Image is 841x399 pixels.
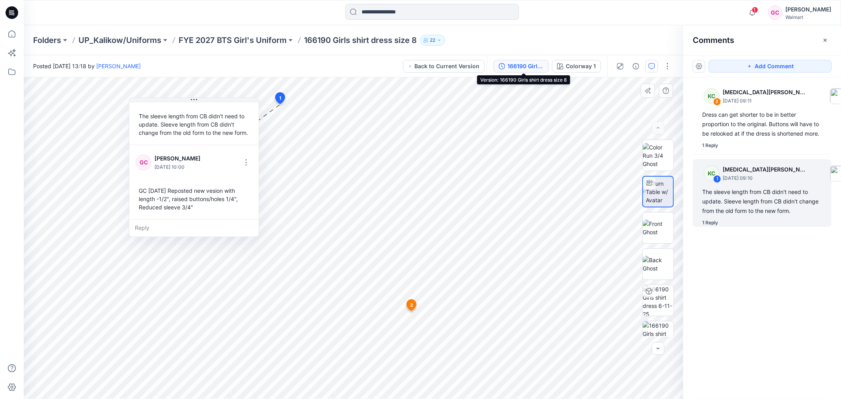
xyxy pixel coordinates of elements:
button: Back to Current Version [403,60,485,73]
div: The sleeve length from CB didn't need to update. Sleeve length from CB didn't change from the old... [136,109,252,140]
span: Posted [DATE] 13:18 by [33,62,141,70]
div: GC [DATE] Reposted new vesion with length -1/2", raised buttons/holes 1/4", Reduced sleeve 3/4" [136,183,252,214]
div: Reply [129,219,259,237]
p: [MEDICAL_DATA][PERSON_NAME] [723,165,808,174]
div: GC [768,6,782,20]
button: Add Comment [709,60,832,73]
div: Dress can get shorter to be in better proportion to the original. Buttons will have to be relooke... [702,110,822,138]
p: [DATE] 10:00 [155,163,207,171]
a: UP_Kalikow/Uniforms [78,35,161,46]
button: 166190 Girls shirt dress size 8 [494,60,549,73]
div: KC [704,166,720,181]
a: [PERSON_NAME] [96,63,141,69]
a: Folders [33,35,61,46]
img: Front Ghost [643,220,673,236]
img: Color Run 3/4 Ghost [643,143,673,168]
button: 22 [420,35,445,46]
p: [PERSON_NAME] [155,154,207,163]
button: Details [630,60,642,73]
div: The sleeve length from CB didn't need to update. Sleeve length from CB didn't change from the old... [702,187,822,216]
div: 2 [713,98,721,106]
img: Back Ghost [643,256,673,272]
button: Colorway 1 [552,60,601,73]
p: 22 [430,36,435,45]
img: 166190 Girls shirt dress 6-11-25 Colorway 1 [643,285,673,316]
span: 2 [410,302,413,309]
a: FYE 2027 BTS Girl's Uniform [179,35,287,46]
h2: Comments [693,35,734,45]
p: [DATE] 09:10 [723,174,808,182]
span: 1 [752,7,758,13]
img: 166190 Girls shirt dress 6-11-25_Colorway 1 [643,321,673,352]
div: Walmart [785,14,831,20]
div: [PERSON_NAME] [785,5,831,14]
div: 1 Reply [702,142,718,149]
div: 1 Reply [702,219,718,227]
p: 166190 Girls shirt dress size 8 [304,35,417,46]
img: Turn Table w/ Avatar [646,179,673,204]
div: 1 [713,175,721,183]
div: 166190 Girls shirt dress size 8 [507,62,544,71]
div: GC [136,155,151,170]
span: 1 [279,95,281,102]
p: [MEDICAL_DATA][PERSON_NAME] [723,88,808,97]
p: [DATE] 09:11 [723,97,808,105]
div: KC [704,88,720,104]
div: Colorway 1 [566,62,596,71]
